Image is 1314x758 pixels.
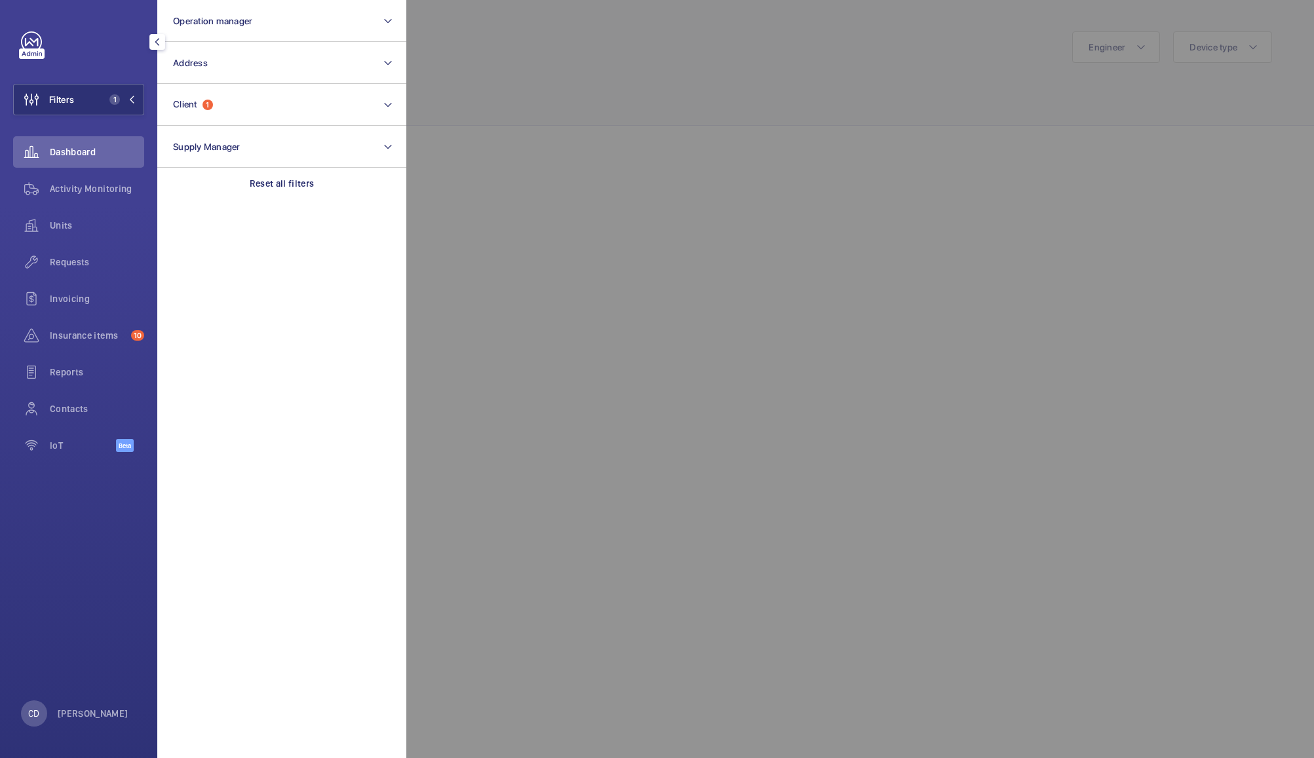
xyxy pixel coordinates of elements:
span: Beta [116,439,134,452]
button: Filters1 [13,84,144,115]
span: Insurance items [50,329,126,342]
span: Units [50,219,144,232]
span: Dashboard [50,145,144,159]
span: Requests [50,256,144,269]
span: Contacts [50,402,144,415]
span: 10 [131,330,144,341]
span: 1 [109,94,120,105]
span: Filters [49,93,74,106]
span: Reports [50,366,144,379]
span: Invoicing [50,292,144,305]
span: IoT [50,439,116,452]
p: [PERSON_NAME] [58,707,128,720]
span: Activity Monitoring [50,182,144,195]
p: CD [28,707,39,720]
